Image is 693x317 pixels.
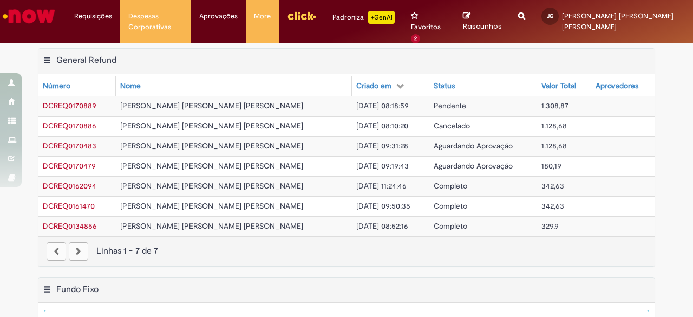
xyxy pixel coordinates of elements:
[356,201,410,211] span: [DATE] 09:50:35
[120,221,303,231] span: [PERSON_NAME] [PERSON_NAME] [PERSON_NAME]
[434,141,513,151] span: Aguardando Aprovação
[541,221,559,231] span: 329,9
[43,101,96,111] span: DCREQ0170889
[43,221,97,231] span: DCREQ0134856
[47,245,646,257] div: Linhas 1 − 7 de 7
[43,221,97,231] a: Abrir Registro: DCREQ0134856
[287,8,316,24] img: click_logo_yellow_360x200.png
[43,55,51,69] button: General Refund Menu de contexto
[43,121,96,131] span: DCREQ0170886
[434,161,513,171] span: Aguardando Aprovação
[541,181,564,191] span: 342,63
[434,101,466,111] span: Pendente
[254,11,271,22] span: More
[541,81,576,92] div: Valor Total
[434,181,467,191] span: Completo
[43,121,96,131] a: Abrir Registro: DCREQ0170886
[356,221,408,231] span: [DATE] 08:52:16
[356,161,409,171] span: [DATE] 09:19:43
[332,11,395,24] div: Padroniza
[120,101,303,111] span: [PERSON_NAME] [PERSON_NAME] [PERSON_NAME]
[368,11,395,24] p: +GenAi
[434,221,467,231] span: Completo
[74,11,112,22] span: Requisições
[596,81,638,92] div: Aprovadores
[411,22,441,33] span: Favoritos
[547,12,553,20] span: JG
[43,181,96,191] span: DCREQ0162094
[120,201,303,211] span: [PERSON_NAME] [PERSON_NAME] [PERSON_NAME]
[199,11,238,22] span: Aprovações
[434,201,467,211] span: Completo
[120,141,303,151] span: [PERSON_NAME] [PERSON_NAME] [PERSON_NAME]
[1,5,57,27] img: ServiceNow
[43,141,96,151] a: Abrir Registro: DCREQ0170483
[541,161,561,171] span: 180,19
[43,101,96,111] a: Abrir Registro: DCREQ0170889
[43,141,96,151] span: DCREQ0170483
[356,141,408,151] span: [DATE] 09:31:28
[562,11,674,31] span: [PERSON_NAME] [PERSON_NAME] [PERSON_NAME]
[43,81,70,92] div: Número
[541,121,567,131] span: 1.128,68
[463,11,502,31] a: Rascunhos
[120,161,303,171] span: [PERSON_NAME] [PERSON_NAME] [PERSON_NAME]
[43,201,95,211] span: DCREQ0161470
[356,101,409,111] span: [DATE] 08:18:59
[43,181,96,191] a: Abrir Registro: DCREQ0162094
[356,181,407,191] span: [DATE] 11:24:46
[541,201,564,211] span: 342,63
[356,121,408,131] span: [DATE] 08:10:20
[56,55,116,66] h2: General Refund
[43,161,96,171] span: DCREQ0170479
[128,11,184,33] span: Despesas Corporativas
[434,121,470,131] span: Cancelado
[356,81,391,92] div: Criado em
[38,236,655,266] nav: paginação
[463,21,502,31] span: Rascunhos
[411,34,420,43] span: 2
[120,81,141,92] div: Nome
[56,284,99,295] h2: Fundo Fixo
[43,161,96,171] a: Abrir Registro: DCREQ0170479
[120,181,303,191] span: [PERSON_NAME] [PERSON_NAME] [PERSON_NAME]
[434,81,455,92] div: Status
[541,101,568,111] span: 1.308,87
[43,201,95,211] a: Abrir Registro: DCREQ0161470
[43,284,51,298] button: Fundo Fixo Menu de contexto
[541,141,567,151] span: 1.128,68
[120,121,303,131] span: [PERSON_NAME] [PERSON_NAME] [PERSON_NAME]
